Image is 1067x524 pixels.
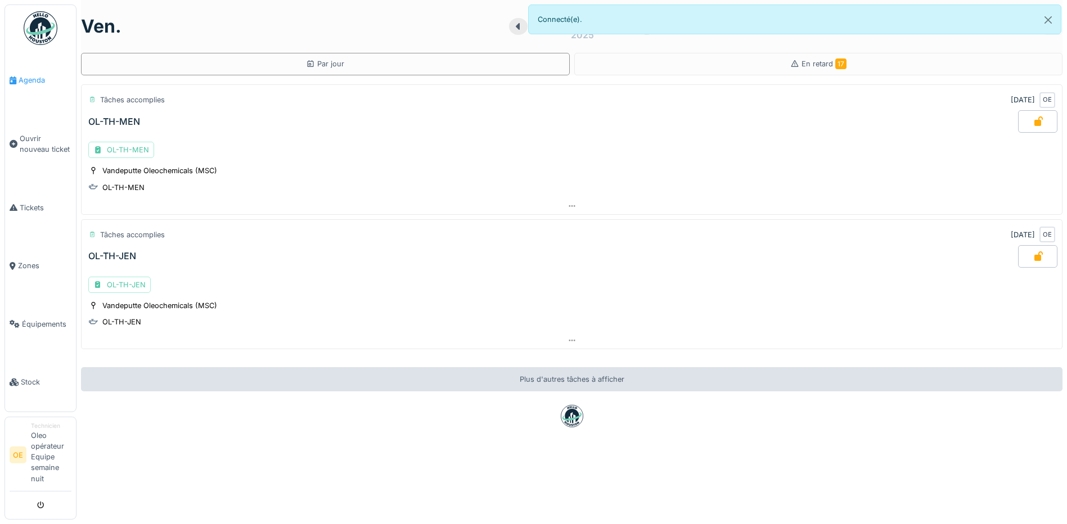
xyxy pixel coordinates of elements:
[10,422,71,491] a: OE TechnicienOleo opérateur Equipe semaine nuit
[102,300,217,311] div: Vandeputte Oleochemicals (MSC)
[5,51,76,110] a: Agenda
[5,110,76,179] a: Ouvrir nouveau ticket
[18,260,71,271] span: Zones
[10,446,26,463] li: OE
[100,229,165,240] div: Tâches accomplies
[22,319,71,329] span: Équipements
[88,277,151,293] div: OL-TH-JEN
[306,58,344,69] div: Par jour
[1036,5,1061,35] button: Close
[528,4,1062,34] div: Connecté(e).
[5,178,76,237] a: Tickets
[100,94,165,105] div: Tâches accomplies
[1039,92,1055,108] div: OE
[81,16,121,37] h1: ven.
[31,422,71,430] div: Technicien
[88,116,140,127] div: OL-TH-MEN
[1011,229,1035,240] div: [DATE]
[31,422,71,489] li: Oleo opérateur Equipe semaine nuit
[19,75,71,85] span: Agenda
[102,165,217,176] div: Vandeputte Oleochemicals (MSC)
[5,295,76,353] a: Équipements
[20,133,71,155] span: Ouvrir nouveau ticket
[5,237,76,295] a: Zones
[571,28,594,42] div: 2025
[1039,227,1055,242] div: OE
[802,60,847,68] span: En retard
[5,353,76,412] a: Stock
[102,317,141,327] div: OL-TH-JEN
[561,405,583,427] img: badge-BVDL4wpA.svg
[88,251,136,261] div: OL-TH-JEN
[88,142,154,158] div: OL-TH-MEN
[102,182,145,193] div: OL-TH-MEN
[81,367,1063,391] div: Plus d'autres tâches à afficher
[835,58,847,69] span: 17
[20,202,71,213] span: Tickets
[1011,94,1035,105] div: [DATE]
[24,11,57,45] img: Badge_color-CXgf-gQk.svg
[21,377,71,387] span: Stock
